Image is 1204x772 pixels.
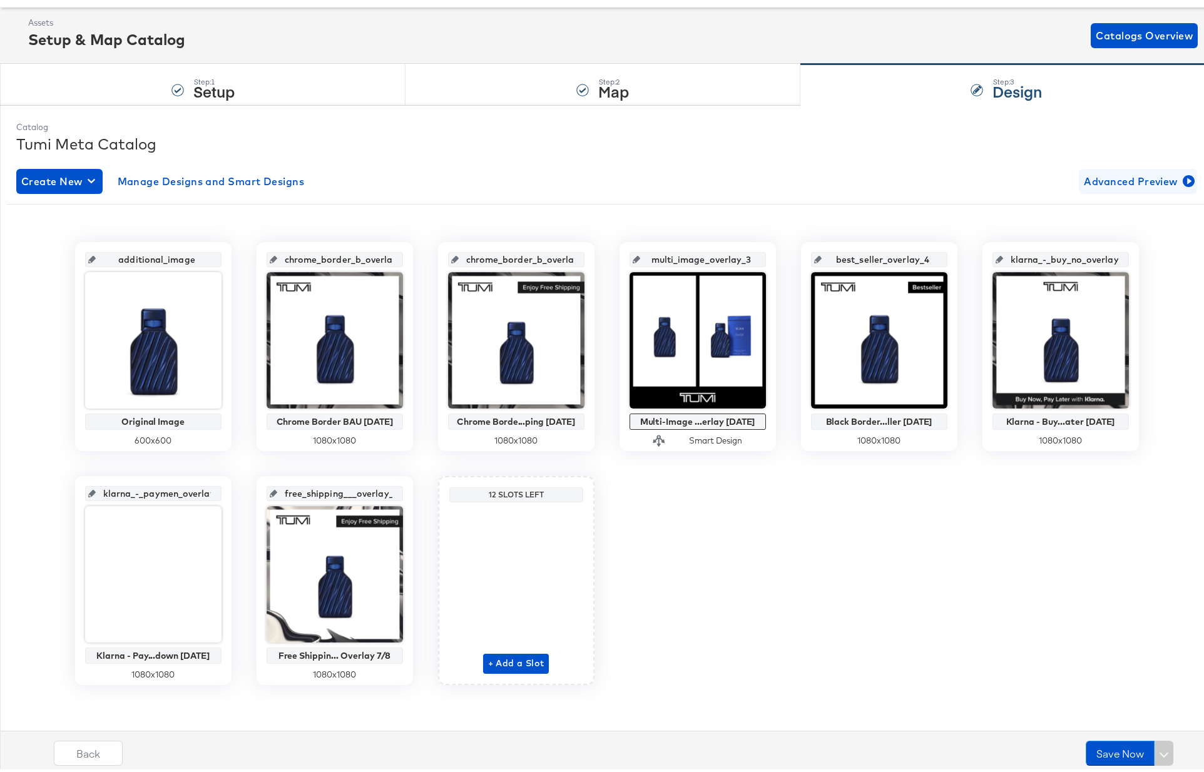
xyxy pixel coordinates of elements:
[118,170,305,187] span: Manage Designs and Smart Designs
[88,648,218,658] div: Klarna - Pay...down [DATE]
[270,648,400,658] div: Free Shippin... Overlay 7/8
[85,432,222,444] div: 600 x 600
[488,653,544,668] span: + Add a Slot
[814,414,944,424] div: Black Border...ller [DATE]
[267,666,403,678] div: 1080 x 1080
[1096,24,1193,41] span: Catalogs Overview
[21,170,98,187] span: Create New
[113,166,310,191] button: Manage Designs and Smart Designs
[598,78,629,98] strong: Map
[88,414,218,424] div: Original Image
[992,74,1042,83] div: Step: 3
[16,130,1197,151] div: Tumi Meta Catalog
[16,118,1197,130] div: Catalog
[28,14,185,26] div: Assets
[996,414,1126,424] div: Klarna - Buy...ater [DATE]
[54,738,123,763] button: Back
[633,414,763,424] div: Multi-Image ...erlay [DATE]
[452,487,580,497] div: 12 Slots Left
[598,74,629,83] div: Step: 2
[270,414,400,424] div: Chrome Border BAU [DATE]
[28,26,185,47] div: Setup & Map Catalog
[451,414,581,424] div: Chrome Borde...ping [DATE]
[689,432,742,444] div: Smart Design
[1084,170,1192,187] span: Advanced Preview
[1079,166,1197,191] button: Advanced Preview
[483,651,549,671] button: + Add a Slot
[267,432,403,444] div: 1080 x 1080
[992,432,1129,444] div: 1080 x 1080
[193,78,235,98] strong: Setup
[1086,738,1155,763] button: Save Now
[16,166,103,191] button: Create New
[448,432,584,444] div: 1080 x 1080
[811,432,947,444] div: 1080 x 1080
[193,74,235,83] div: Step: 1
[85,666,222,678] div: 1080 x 1080
[1091,20,1198,45] button: Catalogs Overview
[992,78,1042,98] strong: Design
